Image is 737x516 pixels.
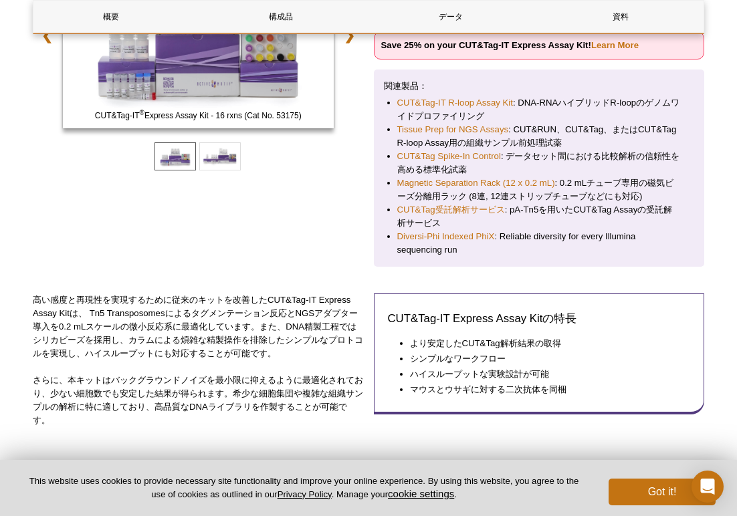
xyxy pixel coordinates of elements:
a: ❮ [33,20,62,51]
li: ハイスループットな実験設計が可能 [410,368,677,381]
button: Got it! [609,479,716,505]
li: : 0.2 mLチューブ専用の磁気ビーズ分離用ラック (8連, 12連ストリップチューブなどにも対応) [397,176,681,203]
li: : Reliable diversity for every Illumina sequencing run [397,230,681,257]
li: マウスとウサギに対する二次抗体を同梱 [410,383,677,396]
span: CUT&Tag-IT Express Assay Kit - 16 rxns (Cat No. 53175) [66,109,330,122]
a: ❯ [335,20,364,51]
sup: ® [140,109,144,116]
li: : DNA-RNAハイブリッドR-loopのゲノムワイドプロファイリング [397,96,681,123]
li: より安定したCUT&Tag解析結果の取得 [410,337,677,350]
li: シンプルなワークフロー [410,352,677,366]
a: Tissue Prep for NGS Assays [397,123,509,136]
p: This website uses cookies to provide necessary site functionality and improve your online experie... [21,475,587,501]
a: CUT&Tag Spike-In Control [397,150,501,163]
p: さらに、本キットはバックグラウンドノイズを最小限に抑えるように最適化されており、少ない細胞数でも安定した結果が得られます。希少な細胞集団や複雑な組織サンプルの解析に特に適しており、高品質なDNA... [33,374,364,427]
a: CUT&Tag-IT R-loop Assay Kit [397,96,513,110]
a: Magnetic Separation Rack (12 x 0.2 mL) [397,176,555,190]
a: 概要 [33,1,188,33]
p: 関連製品： [384,80,695,93]
a: Privacy Policy [278,489,332,499]
h3: CUT&Tag-IT Express Assay Kitの特長 [388,311,691,327]
a: CUT&Tag受託解析サービス [397,203,505,217]
li: : pA-Tn5を用いたCUT&Tag Assayの受託解析サービス [397,203,681,230]
a: Learn More [591,40,639,50]
button: cookie settings [388,488,454,499]
div: Open Intercom Messenger [692,471,724,503]
p: 高い感度と再現性を実現するために従来のキットを改善したCUT&Tag-IT Express Assay Kitは、 Tn5 Transposomesによるタグメンテーション反応とNGSアダプター... [33,293,364,360]
li: : データセット間における比較解析の信頼性を高める標準化試薬 [397,150,681,176]
a: 資料 [543,1,698,33]
strong: Save 25% on your CUT&Tag-IT Express Assay Kit! [381,40,639,50]
li: : CUT&RUN、CUT&Tag、またはCUT&Tag R-loop Assay用の組織サンプル前処理試薬 [397,123,681,150]
a: データ [373,1,528,33]
a: 構成品 [203,1,358,33]
a: Diversi-Phi Indexed PhiX [397,230,495,243]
